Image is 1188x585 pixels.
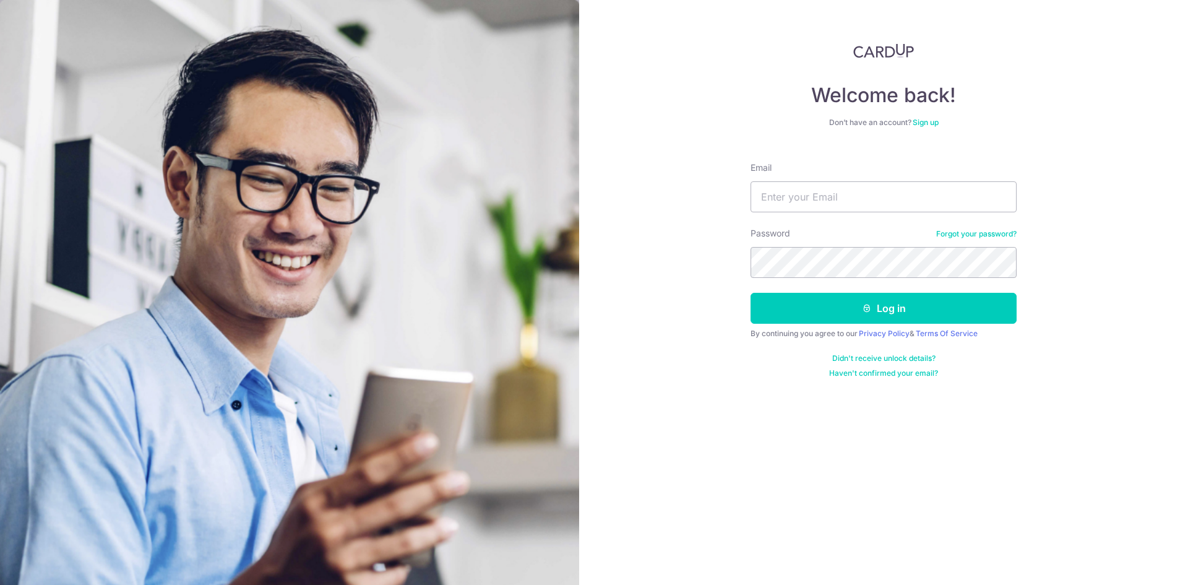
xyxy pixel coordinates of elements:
[751,118,1017,128] div: Don’t have an account?
[859,329,910,338] a: Privacy Policy
[751,329,1017,339] div: By continuing you agree to our &
[751,293,1017,324] button: Log in
[829,368,938,378] a: Haven't confirmed your email?
[913,118,939,127] a: Sign up
[751,181,1017,212] input: Enter your Email
[916,329,978,338] a: Terms Of Service
[751,83,1017,108] h4: Welcome back!
[853,43,914,58] img: CardUp Logo
[751,227,790,240] label: Password
[832,353,936,363] a: Didn't receive unlock details?
[936,229,1017,239] a: Forgot your password?
[751,162,772,174] label: Email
